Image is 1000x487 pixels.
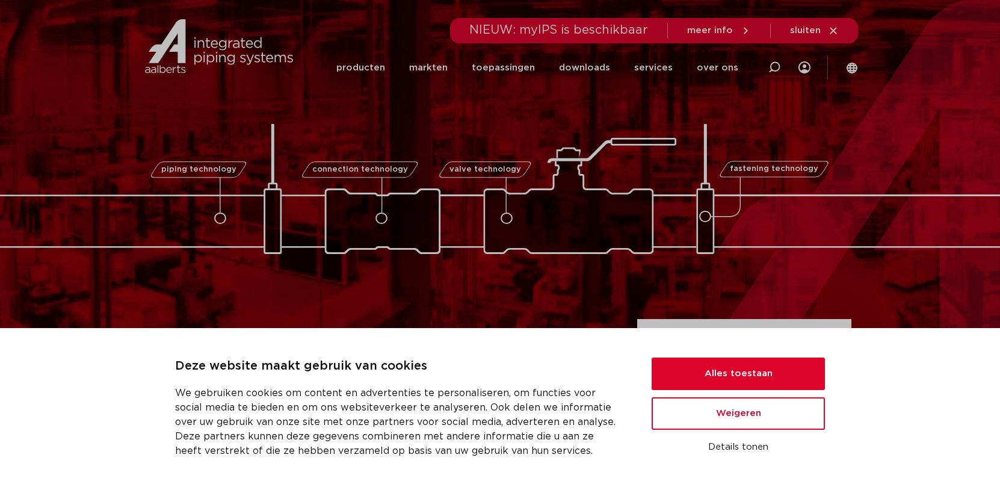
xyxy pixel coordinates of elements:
button: Alles toestaan [652,358,825,390]
span: valve technology [449,166,520,173]
p: We gebruiken cookies om content en advertenties te personaliseren, om functies voor social media ... [175,386,623,458]
a: downloads [559,43,610,92]
a: services [634,43,673,92]
span: NIEUW: myIPS is beschikbaar [469,24,648,36]
div: my IPS [798,43,810,92]
span: fastening technology [730,166,818,173]
span: piping technology [161,166,236,173]
p: Deze website maakt gebruik van cookies [175,357,623,376]
span: meer info [687,26,733,35]
span: connection technology [312,166,408,173]
a: sluiten [790,25,839,36]
a: over ons [697,43,738,92]
button: Details tonen [652,437,825,458]
a: producten [336,43,385,92]
nav: Menu [336,43,738,92]
span: sluiten [790,26,821,35]
button: Weigeren [652,397,825,430]
a: meer info [687,25,751,36]
a: markten [409,43,448,92]
a: toepassingen [472,43,535,92]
